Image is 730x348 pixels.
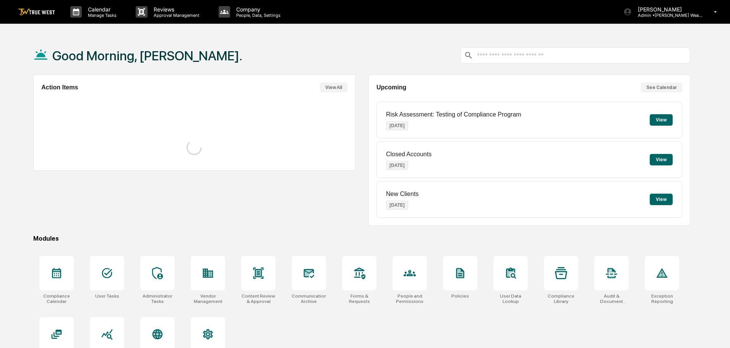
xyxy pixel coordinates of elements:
div: Exception Reporting [645,293,679,304]
p: [DATE] [386,201,408,210]
div: Policies [451,293,469,299]
div: Forms & Requests [342,293,376,304]
p: [DATE] [386,161,408,170]
button: View All [320,83,347,92]
button: View [650,114,673,126]
p: Risk Assessment: Testing of Compliance Program [386,111,521,118]
h1: Good Morning, [PERSON_NAME]. [52,48,242,63]
img: logo [18,8,55,16]
p: Approval Management [148,13,203,18]
button: View [650,154,673,165]
h2: Action Items [41,84,78,91]
div: User Tasks [95,293,119,299]
p: Company [230,6,284,13]
div: Vendor Management [191,293,225,304]
div: Communications Archive [292,293,326,304]
p: [DATE] [386,121,408,130]
h2: Upcoming [376,84,406,91]
div: People and Permissions [393,293,427,304]
p: [PERSON_NAME] [632,6,703,13]
button: View [650,194,673,205]
div: Compliance Library [544,293,578,304]
p: Admin • [PERSON_NAME] Wealth Management [632,13,703,18]
div: Audit & Document Logs [594,293,629,304]
div: User Data Lookup [493,293,528,304]
p: Reviews [148,6,203,13]
div: Content Review & Approval [241,293,276,304]
div: Modules [33,235,690,242]
p: New Clients [386,191,419,197]
p: People, Data, Settings [230,13,284,18]
div: Compliance Calendar [39,293,74,304]
p: Calendar [82,6,120,13]
div: Administrator Tasks [140,293,175,304]
button: See Calendar [641,83,682,92]
p: Manage Tasks [82,13,120,18]
p: Closed Accounts [386,151,432,158]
